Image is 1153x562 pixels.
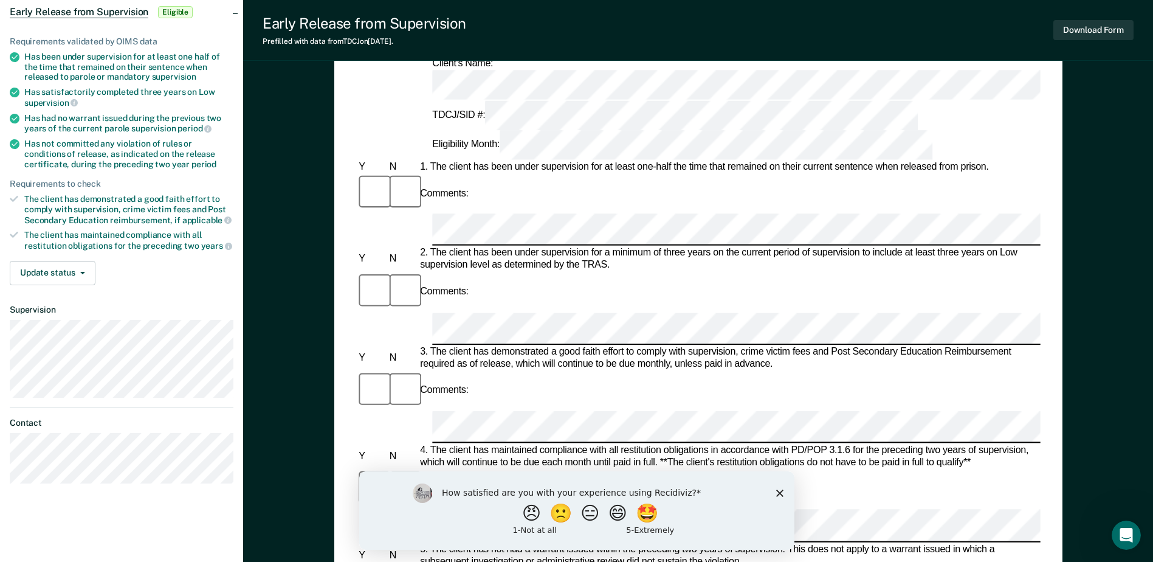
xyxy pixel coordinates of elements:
div: Eligibility Month: [430,130,935,160]
div: The client has maintained compliance with all restitution obligations for the preceding two [24,230,233,251]
div: Has been under supervision for at least one half of the time that remained on their sentence when... [24,52,233,82]
div: N [387,161,417,173]
dt: Contact [10,418,233,428]
span: Early Release from Supervision [10,6,148,18]
div: Has satisfactorily completed three years on Low [24,87,233,108]
div: 1. The client has been under supervision for at least one-half the time that remained on their cu... [418,161,1041,173]
div: N [387,254,417,266]
div: Comments: [418,187,471,199]
div: Y [356,161,387,173]
span: supervision [24,98,78,108]
div: N [387,451,417,463]
dt: Supervision [10,305,233,315]
span: period [177,123,212,133]
div: Y [356,451,387,463]
div: The client has demonstrated a good faith effort to comply with supervision, crime victim fees and... [24,194,233,225]
div: Prefilled with data from TDCJ on [DATE] . [263,37,466,46]
div: Y [356,254,387,266]
div: N [387,352,417,364]
div: Requirements validated by OIMS data [10,36,233,47]
div: 2. The client has been under supervision for a minimum of three years on the current period of su... [418,248,1041,272]
button: Download Form [1053,20,1134,40]
span: period [191,159,216,169]
div: Requirements to check [10,179,233,189]
div: 3. The client has demonstrated a good faith effort to comply with supervision, crime victim fees ... [418,346,1041,370]
span: supervision [152,72,196,82]
div: Comments: [418,286,471,298]
button: Update status [10,261,95,285]
div: Y [356,549,387,561]
div: Has not committed any violation of rules or conditions of release, as indicated on the release ce... [24,139,233,169]
div: Comments: [418,385,471,397]
div: Early Release from Supervision [263,15,466,32]
div: Y [356,352,387,364]
div: TDCJ/SID #: [430,100,920,130]
div: Has had no warrant issued during the previous two years of the current parole supervision [24,113,233,134]
iframe: Intercom live chat [1112,521,1141,550]
span: applicable [182,215,232,225]
span: Eligible [158,6,193,18]
span: years [201,241,232,251]
div: N [387,549,417,561]
iframe: Survey by Kim from Recidiviz [359,471,794,550]
div: 4. The client has maintained compliance with all restitution obligations in accordance with PD/PO... [418,445,1041,469]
